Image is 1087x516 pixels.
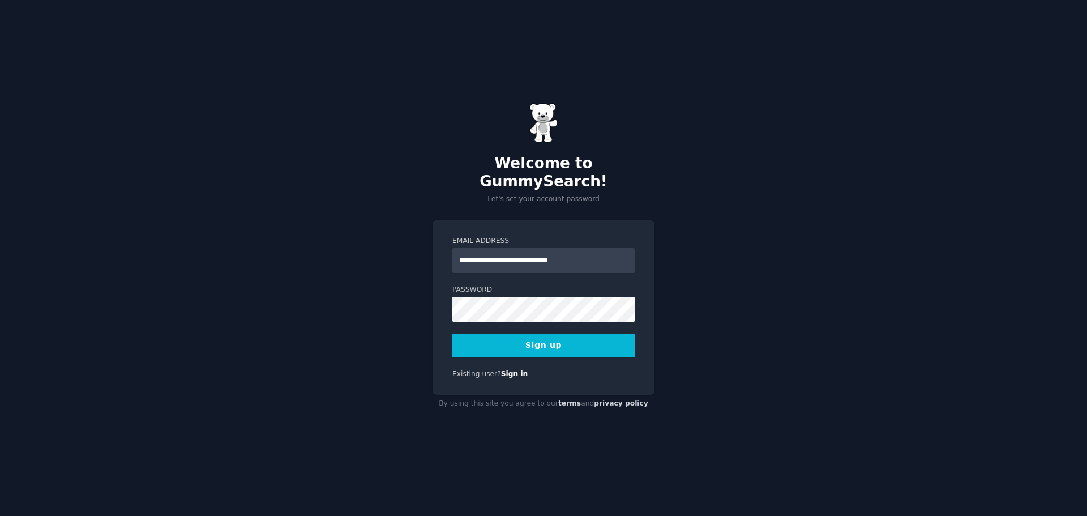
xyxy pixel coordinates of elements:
a: Sign in [501,370,528,378]
label: Password [452,285,635,295]
button: Sign up [452,334,635,357]
a: privacy policy [594,399,648,407]
label: Email Address [452,236,635,246]
h2: Welcome to GummySearch! [433,155,654,190]
a: terms [558,399,581,407]
img: Gummy Bear [529,103,558,143]
div: By using this site you agree to our and [433,395,654,413]
p: Let's set your account password [433,194,654,204]
span: Existing user? [452,370,501,378]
